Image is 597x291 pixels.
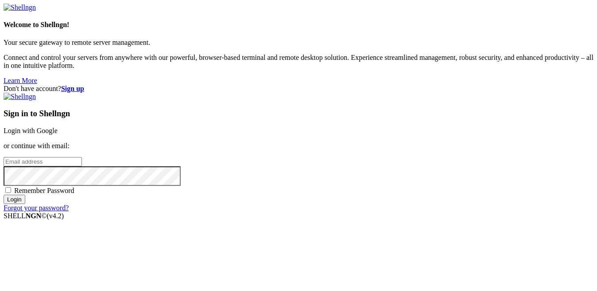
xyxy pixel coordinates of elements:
[4,109,593,118] h3: Sign in to Shellngn
[4,142,593,150] p: or continue with email:
[4,93,36,101] img: Shellngn
[47,212,64,220] span: 4.2.0
[4,157,82,166] input: Email address
[4,195,25,204] input: Login
[14,187,74,194] span: Remember Password
[4,212,64,220] span: SHELL ©
[4,85,593,93] div: Don't have account?
[26,212,42,220] b: NGN
[4,77,37,84] a: Learn More
[4,204,69,212] a: Forgot your password?
[4,39,593,47] p: Your secure gateway to remote server management.
[61,85,84,92] a: Sign up
[4,54,593,70] p: Connect and control your servers from anywhere with our powerful, browser-based terminal and remo...
[5,187,11,193] input: Remember Password
[4,21,593,29] h4: Welcome to Shellngn!
[4,127,58,134] a: Login with Google
[4,4,36,12] img: Shellngn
